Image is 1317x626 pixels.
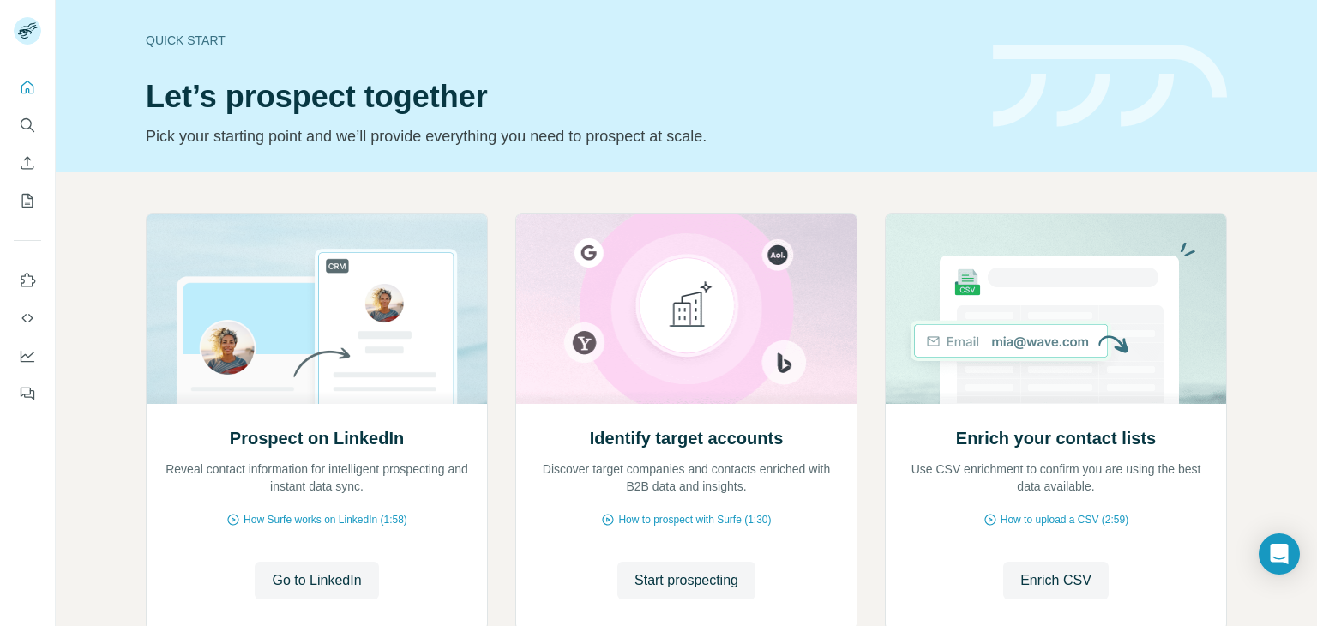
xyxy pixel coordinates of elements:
span: How Surfe works on LinkedIn (1:58) [244,512,407,527]
p: Discover target companies and contacts enriched with B2B data and insights. [533,460,839,495]
img: Identify target accounts [515,214,857,404]
img: Prospect on LinkedIn [146,214,488,404]
p: Reveal contact information for intelligent prospecting and instant data sync. [164,460,470,495]
span: How to prospect with Surfe (1:30) [618,512,771,527]
h2: Enrich your contact lists [956,426,1156,450]
button: Start prospecting [617,562,755,599]
button: Enrich CSV [14,147,41,178]
p: Use CSV enrichment to confirm you are using the best data available. [903,460,1209,495]
button: Dashboard [14,340,41,371]
img: banner [993,45,1227,128]
span: Go to LinkedIn [272,570,361,591]
span: How to upload a CSV (2:59) [1001,512,1128,527]
h2: Prospect on LinkedIn [230,426,404,450]
button: Quick start [14,72,41,103]
button: Use Surfe on LinkedIn [14,265,41,296]
span: Enrich CSV [1020,570,1091,591]
h2: Identify target accounts [590,426,784,450]
img: Enrich your contact lists [885,214,1227,404]
button: Enrich CSV [1003,562,1109,599]
button: Go to LinkedIn [255,562,378,599]
h1: Let’s prospect together [146,80,972,114]
button: My lists [14,185,41,216]
div: Open Intercom Messenger [1259,533,1300,575]
div: Quick start [146,32,972,49]
button: Search [14,110,41,141]
p: Pick your starting point and we’ll provide everything you need to prospect at scale. [146,124,972,148]
button: Feedback [14,378,41,409]
button: Use Surfe API [14,303,41,334]
span: Start prospecting [634,570,738,591]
